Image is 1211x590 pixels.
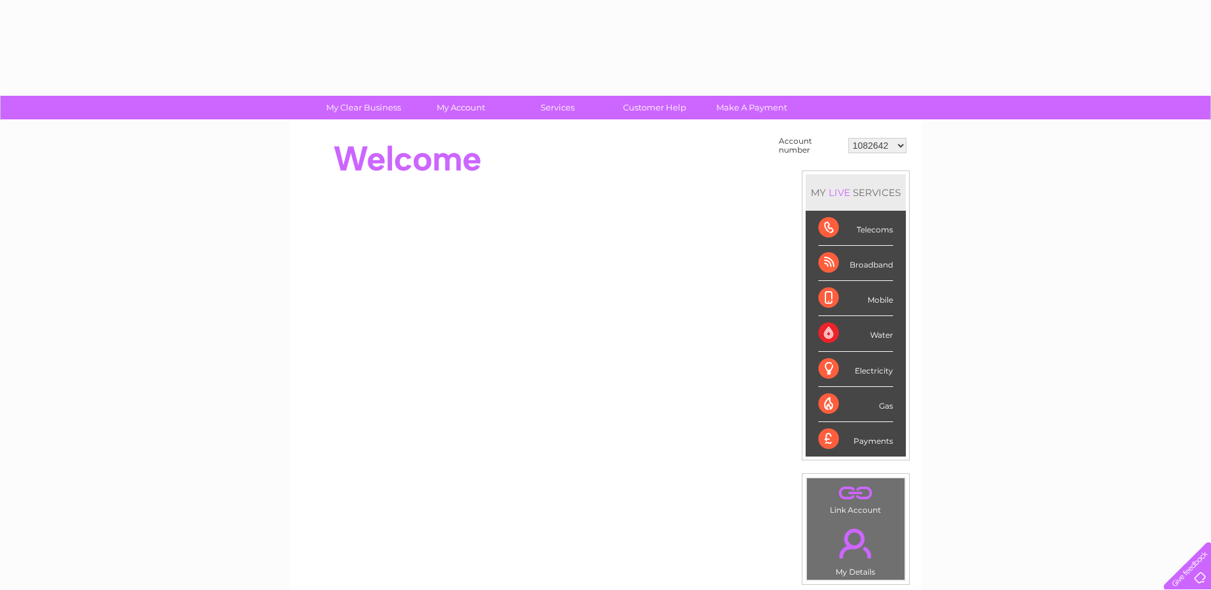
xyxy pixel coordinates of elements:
div: Electricity [818,352,893,387]
a: . [810,481,901,504]
a: My Clear Business [311,96,416,119]
a: Customer Help [602,96,707,119]
a: . [810,521,901,566]
div: LIVE [826,186,853,199]
a: My Account [408,96,513,119]
div: Broadband [818,246,893,281]
div: Payments [818,422,893,457]
div: Telecoms [818,211,893,246]
div: MY SERVICES [806,174,906,211]
a: Make A Payment [699,96,804,119]
div: Mobile [818,281,893,316]
td: Link Account [806,478,905,518]
td: Account number [776,133,845,158]
div: Gas [818,387,893,422]
div: Water [818,316,893,351]
a: Services [505,96,610,119]
td: My Details [806,518,905,580]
